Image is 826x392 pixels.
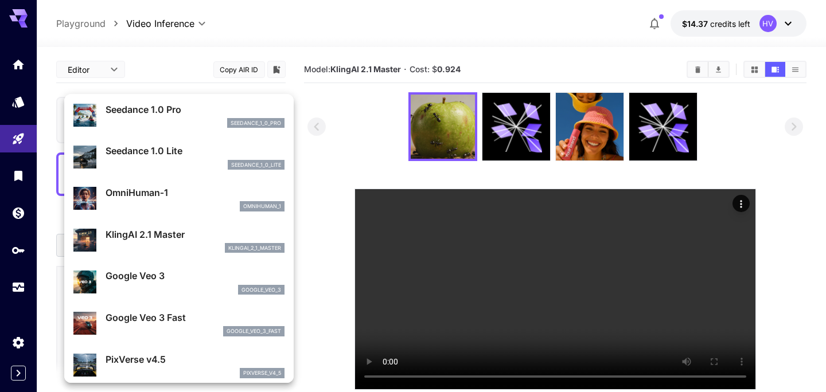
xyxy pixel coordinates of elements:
p: google_veo_3_fast [227,327,281,335]
p: PixVerse v4.5 [106,352,285,366]
div: Seedance 1.0 Liteseedance_1_0_lite [73,139,285,174]
p: google_veo_3 [241,286,281,294]
p: seedance_1_0_lite [231,161,281,169]
p: seedance_1_0_pro [231,119,281,127]
div: Google Veo 3google_veo_3 [73,264,285,299]
div: Google Veo 3 Fastgoogle_veo_3_fast [73,306,285,341]
p: klingai_2_1_master [228,244,281,252]
div: Seedance 1.0 Proseedance_1_0_pro [73,98,285,133]
p: Google Veo 3 [106,269,285,283]
p: pixverse_v4_5 [243,369,281,377]
p: Google Veo 3 Fast [106,311,285,324]
p: Seedance 1.0 Pro [106,103,285,116]
div: PixVerse v4.5pixverse_v4_5 [73,348,285,383]
p: OmniHuman‑1 [106,186,285,199]
div: OmniHuman‑1omnihuman_1 [73,181,285,216]
p: omnihuman_1 [243,202,281,210]
p: KlingAI 2.1 Master [106,228,285,241]
div: KlingAI 2.1 Masterklingai_2_1_master [73,223,285,258]
p: Seedance 1.0 Lite [106,144,285,158]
